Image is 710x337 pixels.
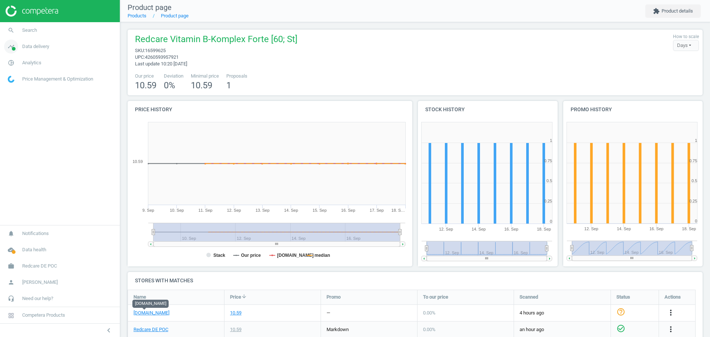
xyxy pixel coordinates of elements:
span: [PERSON_NAME] [22,279,58,286]
text: 0.75 [689,159,697,163]
i: pie_chart_outlined [4,56,18,70]
a: Products [128,13,146,18]
tspan: 16. Sep [341,208,355,212]
i: check_circle_outline [616,324,625,333]
span: Need our help? [22,295,53,302]
i: person [4,275,18,289]
h4: Price history [128,101,412,118]
span: 1 [226,80,231,91]
tspan: 16. Sep [649,227,663,231]
span: Data delivery [22,43,49,50]
tspan: 9. Sep [142,208,154,212]
i: timeline [4,40,18,54]
i: arrow_downward [241,293,247,299]
button: extensionProduct details [645,4,701,18]
span: Minimal price [191,73,219,79]
tspan: 17. Sep [370,208,384,212]
tspan: 14. Sep [471,227,486,231]
span: Actions [665,294,681,300]
span: 16599625 [145,48,166,53]
span: 0.00 % [423,310,436,316]
div: 10.59 [230,326,241,333]
tspan: 18. Sep [682,227,696,231]
span: Our price [135,73,156,79]
button: more_vert [666,325,675,334]
span: sku : [135,48,145,53]
tspan: 14. Sep [617,227,631,231]
tspan: 10. Sep [170,208,184,212]
tspan: 12. Sep [439,227,453,231]
span: Status [616,294,630,300]
a: Product page [161,13,189,18]
tspan: 14. Sep [284,208,298,212]
tspan: 12. Sep [227,208,241,212]
span: Name [133,294,146,300]
text: 1 [550,138,552,143]
i: more_vert [666,308,675,317]
div: — [327,310,330,316]
text: 0 [550,219,552,224]
text: 0.5 [547,178,552,183]
div: Days [673,40,699,51]
span: 0 % [164,80,175,91]
i: extension [653,8,660,14]
span: Search [22,27,37,34]
tspan: Our price [241,253,261,258]
h4: Promo history [563,101,703,118]
tspan: 18. Sep [537,227,551,231]
span: Competera Products [22,312,65,319]
span: markdown [327,327,349,332]
span: To our price [423,294,448,300]
tspan: Stack [213,253,225,258]
span: an hour ago [520,326,605,333]
i: help_outline [616,307,625,316]
span: 10.59 [135,80,156,91]
tspan: 11. Sep [198,208,212,212]
i: more_vert [666,325,675,334]
text: 0.25 [544,199,552,203]
a: Redcare DE POC [133,326,168,333]
text: 0.75 [544,159,552,163]
text: 1 [695,138,697,143]
span: 10.59 [191,80,212,91]
text: 10.59 [132,159,143,164]
label: How to scale [673,34,699,40]
span: Product page [128,3,172,12]
span: Proposals [226,73,247,79]
span: 4260593957921 [145,54,179,60]
span: upc : [135,54,145,60]
button: chevron_left [99,326,118,335]
span: Redcare DE POC [22,263,57,269]
span: Notifications [22,230,49,237]
tspan: 16. Sep [504,227,518,231]
span: Last update 10:20 [DATE] [135,61,187,67]
span: Promo [327,294,341,300]
i: work [4,259,18,273]
h4: Stock history [418,101,558,118]
i: cloud_done [4,243,18,257]
text: 0.25 [689,199,697,203]
span: Scanned [520,294,538,300]
tspan: median [314,253,330,258]
span: Price Management & Optimization [22,76,93,82]
span: Analytics [22,59,41,66]
text: 0 [695,219,697,224]
span: 0.00 % [423,327,436,332]
div: [DOMAIN_NAME] [132,300,169,308]
span: 4 hours ago [520,310,605,316]
tspan: 15. Sep [312,208,327,212]
img: wGWNvw8QSZomAAAAABJRU5ErkJggg== [8,76,14,83]
a: [DOMAIN_NAME] [133,310,169,316]
tspan: 13. Sep [256,208,270,212]
i: headset_mic [4,292,18,306]
button: more_vert [666,308,675,318]
div: 10.59 [230,310,241,316]
text: 0.5 [692,178,697,183]
i: chevron_left [104,326,113,335]
tspan: 12. Sep [584,227,598,231]
i: search [4,23,18,37]
span: Deviation [164,73,183,79]
tspan: [DOMAIN_NAME] [277,253,314,258]
h4: Stores with matches [128,272,703,289]
span: Data health [22,246,46,253]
